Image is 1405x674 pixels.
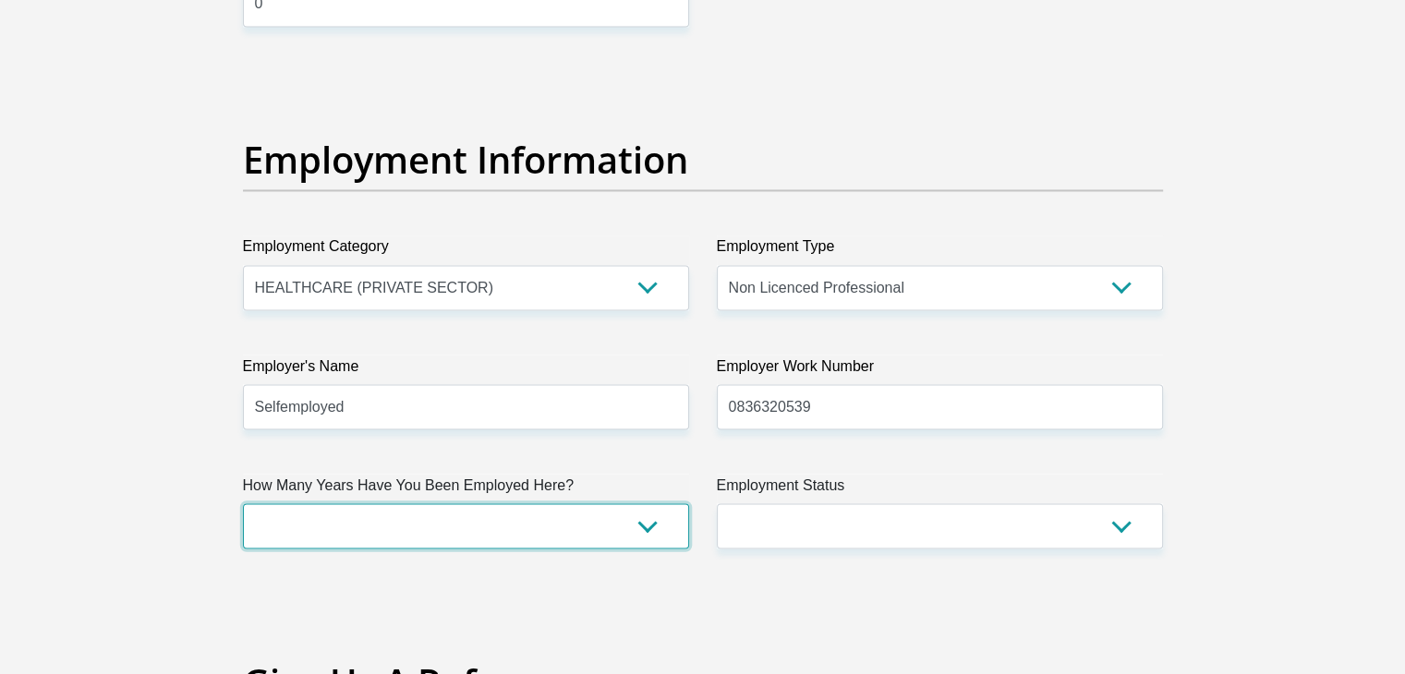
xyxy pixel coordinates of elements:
label: Employment Category [243,235,689,265]
label: How Many Years Have You Been Employed Here? [243,474,689,503]
label: Employer Work Number [717,355,1163,384]
label: Employment Type [717,235,1163,265]
label: Employment Status [717,474,1163,503]
input: Employer Work Number [717,384,1163,429]
h2: Employment Information [243,138,1163,182]
input: Employer's Name [243,384,689,429]
label: Employer's Name [243,355,689,384]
